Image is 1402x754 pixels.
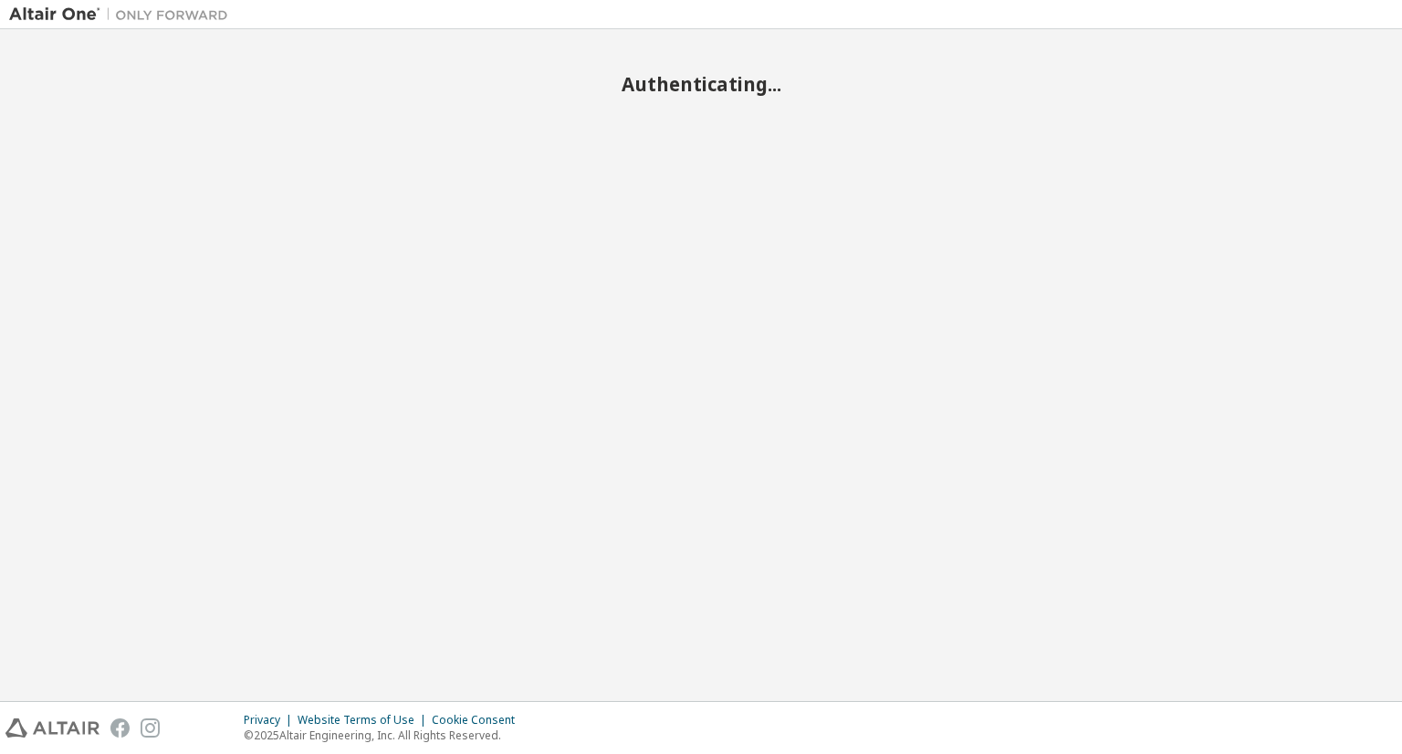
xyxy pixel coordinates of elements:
[5,718,99,738] img: altair_logo.svg
[110,718,130,738] img: facebook.svg
[9,72,1393,96] h2: Authenticating...
[141,718,160,738] img: instagram.svg
[9,5,237,24] img: Altair One
[244,728,526,743] p: © 2025 Altair Engineering, Inc. All Rights Reserved.
[298,713,432,728] div: Website Terms of Use
[432,713,526,728] div: Cookie Consent
[244,713,298,728] div: Privacy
